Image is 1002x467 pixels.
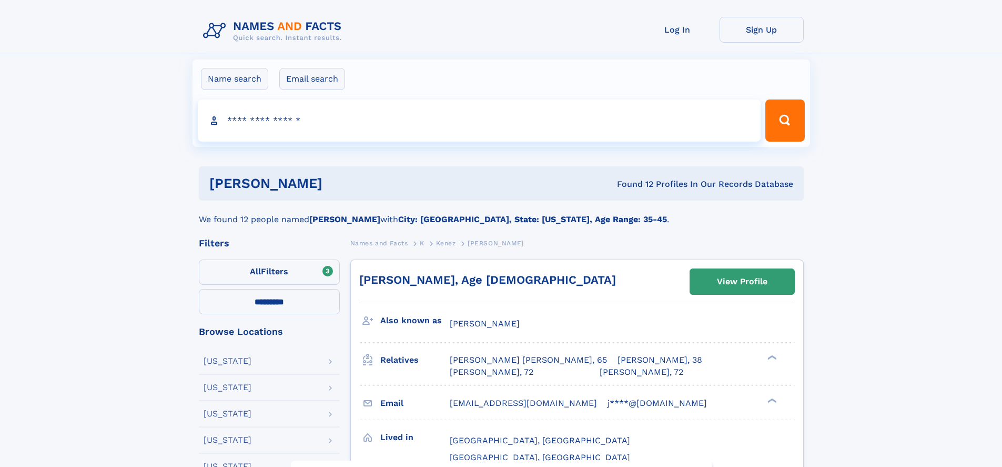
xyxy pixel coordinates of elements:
button: Search Button [765,100,804,142]
input: search input [198,100,761,142]
a: K [420,236,424,250]
a: [PERSON_NAME], 38 [618,354,702,366]
a: [PERSON_NAME], 72 [450,366,533,378]
a: Names and Facts [350,236,408,250]
h3: Lived in [380,429,450,446]
span: [EMAIL_ADDRESS][DOMAIN_NAME] [450,398,597,408]
a: Sign Up [720,17,804,43]
b: [PERSON_NAME] [309,214,380,224]
label: Filters [199,260,340,285]
span: [GEOGRAPHIC_DATA], [GEOGRAPHIC_DATA] [450,435,630,445]
div: [US_STATE] [204,357,251,365]
label: Email search [279,68,345,90]
span: Kenez [436,240,456,247]
div: We found 12 people named with . [199,201,804,226]
span: [GEOGRAPHIC_DATA], [GEOGRAPHIC_DATA] [450,452,630,462]
span: K [420,240,424,247]
span: [PERSON_NAME] [450,319,520,329]
img: Logo Names and Facts [199,17,350,45]
a: [PERSON_NAME], 72 [600,366,683,378]
a: [PERSON_NAME] [PERSON_NAME], 65 [450,354,607,366]
div: [US_STATE] [204,410,251,418]
span: [PERSON_NAME] [468,240,524,247]
div: Browse Locations [199,327,340,336]
a: Log In [635,17,720,43]
div: Found 12 Profiles In Our Records Database [470,178,793,190]
div: [US_STATE] [204,383,251,392]
h3: Email [380,394,450,412]
span: All [250,266,261,276]
h1: [PERSON_NAME] [209,177,470,190]
h3: Also known as [380,312,450,330]
a: [PERSON_NAME], Age [DEMOGRAPHIC_DATA] [359,273,616,286]
div: Filters [199,239,340,248]
div: ❯ [765,397,777,404]
label: Name search [201,68,268,90]
h3: Relatives [380,351,450,369]
b: City: [GEOGRAPHIC_DATA], State: [US_STATE], Age Range: 35-45 [398,214,667,224]
a: Kenez [436,236,456,250]
div: View Profile [717,270,767,294]
a: View Profile [690,269,794,294]
div: ❯ [765,354,777,361]
div: [US_STATE] [204,436,251,444]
